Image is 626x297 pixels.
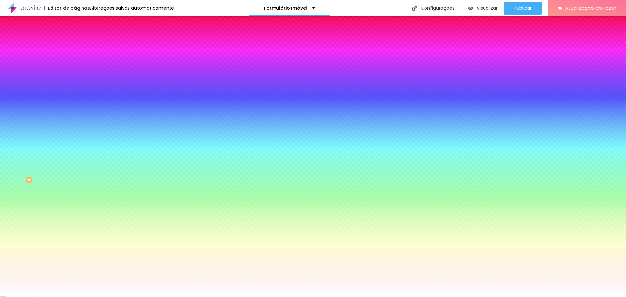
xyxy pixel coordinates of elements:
font: Configurações [421,5,455,11]
img: Ícone [412,6,417,11]
button: Publicar [504,2,542,15]
font: Alterações salvas automaticamente [90,5,174,11]
font: Editor de páginas [48,5,90,11]
img: view-1.svg [468,6,473,11]
font: Atualização do Fazer [565,5,616,11]
button: Visualizar [461,2,504,15]
font: Visualizar [477,5,498,11]
font: Formulário Imóvel [264,5,307,11]
font: Publicar [514,5,532,11]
